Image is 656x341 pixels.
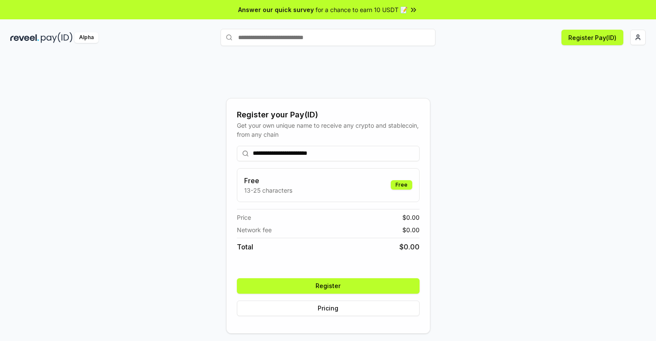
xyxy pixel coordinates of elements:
[402,225,420,234] span: $ 0.00
[237,301,420,316] button: Pricing
[244,175,292,186] h3: Free
[41,32,73,43] img: pay_id
[237,213,251,222] span: Price
[399,242,420,252] span: $ 0.00
[402,213,420,222] span: $ 0.00
[237,278,420,294] button: Register
[316,5,408,14] span: for a chance to earn 10 USDT 📝
[238,5,314,14] span: Answer our quick survey
[74,32,98,43] div: Alpha
[237,121,420,139] div: Get your own unique name to receive any crypto and stablecoin, from any chain
[237,242,253,252] span: Total
[391,180,412,190] div: Free
[561,30,623,45] button: Register Pay(ID)
[10,32,39,43] img: reveel_dark
[244,186,292,195] p: 13-25 characters
[237,109,420,121] div: Register your Pay(ID)
[237,225,272,234] span: Network fee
